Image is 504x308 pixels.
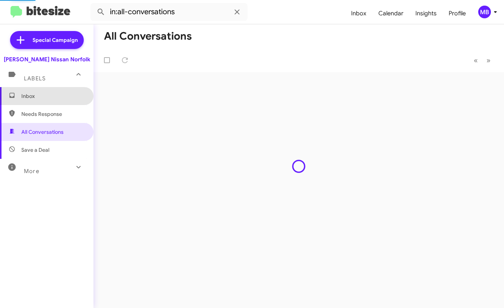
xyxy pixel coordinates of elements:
[443,3,472,24] a: Profile
[469,53,482,68] button: Previous
[486,56,491,65] span: »
[21,92,85,100] span: Inbox
[470,53,495,68] nav: Page navigation example
[33,36,78,44] span: Special Campaign
[409,3,443,24] a: Insights
[372,3,409,24] a: Calendar
[104,30,192,42] h1: All Conversations
[24,75,46,82] span: Labels
[4,56,90,63] div: [PERSON_NAME] Nissan Norfolk
[90,3,248,21] input: Search
[472,6,496,18] button: MB
[24,168,39,175] span: More
[474,56,478,65] span: «
[482,53,495,68] button: Next
[21,128,64,136] span: All Conversations
[10,31,84,49] a: Special Campaign
[478,6,491,18] div: MB
[21,146,49,154] span: Save a Deal
[21,110,85,118] span: Needs Response
[345,3,372,24] a: Inbox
